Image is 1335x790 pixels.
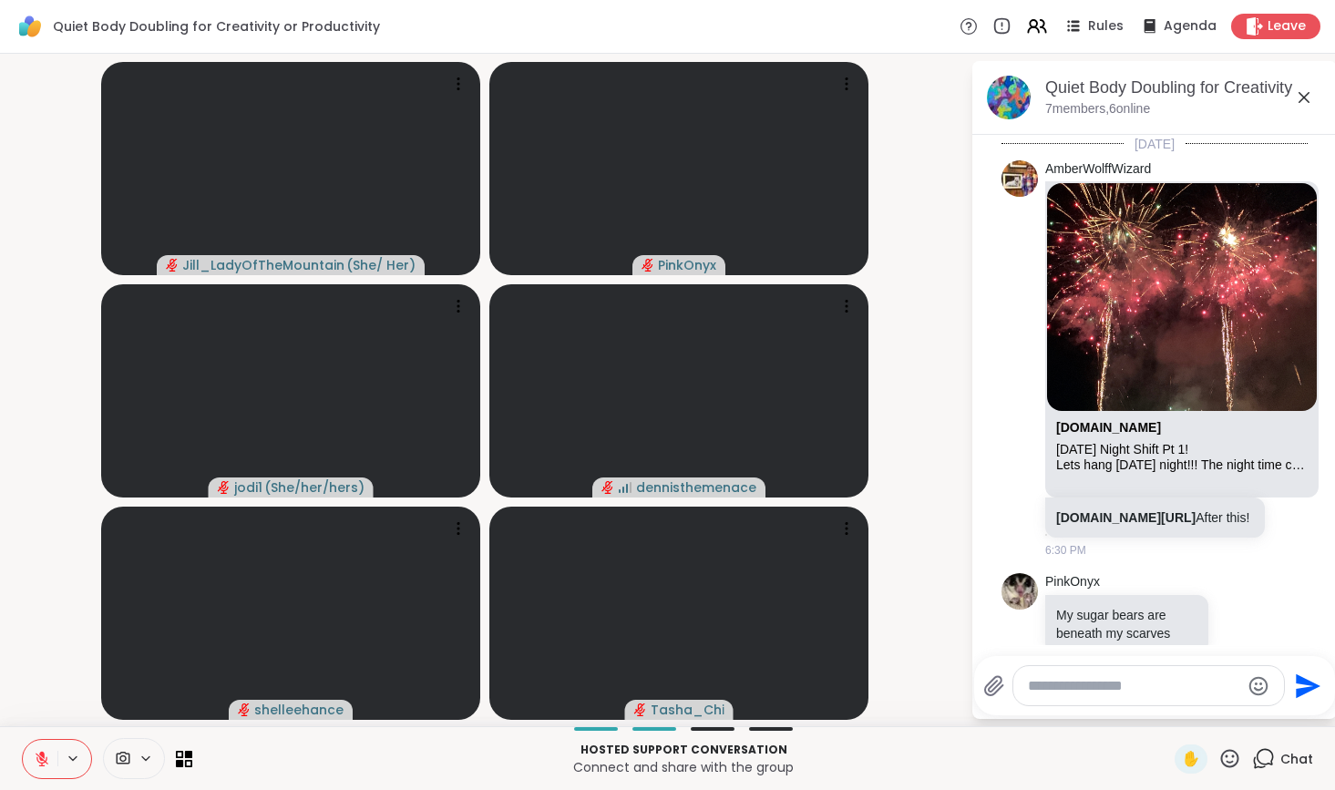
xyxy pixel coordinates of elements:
[1045,77,1322,99] div: Quiet Body Doubling for Creativity or Productivity, [DATE]
[1045,542,1086,559] span: 6:30 PM
[601,481,614,494] span: audio-muted
[658,256,716,274] span: PinkOnyx
[1285,665,1326,706] button: Send
[1001,160,1038,197] img: https://sharewell-space-live.sfo3.digitaloceanspaces.com/user-generated/9a5601ee-7e1f-42be-b53e-4...
[1045,573,1100,591] a: PinkOnyx
[1124,135,1186,153] span: [DATE]
[234,478,262,497] span: jodi1
[203,742,1164,758] p: Hosted support conversation
[15,11,46,42] img: ShareWell Logomark
[1182,748,1200,770] span: ✋
[1056,420,1161,435] a: Attachment
[1001,573,1038,610] img: https://sharewell-space-live.sfo3.digitaloceanspaces.com/user-generated/3d39395a-5486-44ea-9184-d...
[642,259,654,272] span: audio-muted
[166,259,179,272] span: audio-muted
[238,703,251,716] span: audio-muted
[1045,160,1151,179] a: AmberWolffWizard
[636,478,756,497] span: dennisthemenace
[987,76,1031,119] img: Quiet Body Doubling for Creativity or Productivity, Sep 06
[254,701,344,719] span: shelleehance
[1088,17,1124,36] span: Rules
[1028,677,1240,695] textarea: Type your message
[1268,17,1306,36] span: Leave
[1045,100,1150,118] p: 7 members, 6 online
[634,703,647,716] span: audio-muted
[1047,183,1317,410] img: Saturday Night Shift Pt 1!
[1164,17,1217,36] span: Agenda
[651,701,724,719] span: Tasha_Chi
[53,17,380,36] span: Quiet Body Doubling for Creativity or Productivity
[218,481,231,494] span: audio-muted
[1056,442,1308,457] div: [DATE] Night Shift Pt 1!
[1056,510,1196,525] a: [DOMAIN_NAME][URL]
[1248,675,1269,697] button: Emoji picker
[346,256,416,274] span: ( She/ Her )
[1056,606,1197,642] p: My sugar bears are beneath my scarves
[1056,508,1254,527] p: After this!
[1280,750,1313,768] span: Chat
[182,256,344,274] span: Jill_LadyOfTheMountain
[203,758,1164,776] p: Connect and share with the group
[1056,457,1308,473] div: Lets hang [DATE] night!!! The night time chill session! Come hang, chat, and have some fun!
[264,478,365,497] span: ( She/her/hers )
